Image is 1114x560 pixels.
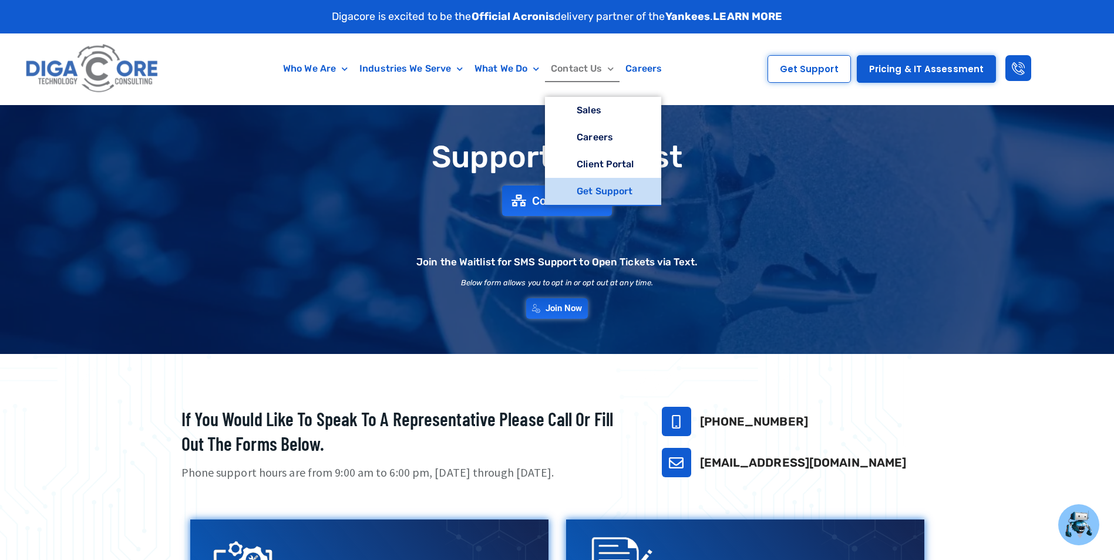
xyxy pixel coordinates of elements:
a: Contact Us [545,55,620,82]
span: Get Support [780,65,839,73]
a: Get Support [545,178,661,205]
img: Digacore logo 1 [22,39,163,99]
ul: Contact Us [545,97,661,206]
span: Connect Now [532,195,603,207]
p: Phone support hours are from 9:00 am to 6:00 pm, [DATE] through [DATE]. [181,464,632,481]
a: Who We Are [277,55,354,82]
a: Careers [620,55,668,82]
a: [EMAIL_ADDRESS][DOMAIN_NAME] [700,456,907,470]
a: Pricing & IT Assessment [857,55,996,83]
nav: Menu [219,55,726,82]
span: Join Now [546,304,583,313]
strong: Official Acronis [472,10,555,23]
strong: Yankees [665,10,711,23]
a: Industries We Serve [354,55,469,82]
span: Pricing & IT Assessment [869,65,984,73]
h2: Join the Waitlist for SMS Support to Open Tickets via Text. [416,257,698,267]
a: support@digacore.com [662,448,691,477]
a: Join Now [526,298,588,319]
a: What We Do [469,55,545,82]
a: Get Support [768,55,851,83]
a: LEARN MORE [713,10,782,23]
a: Client Portal [545,151,661,178]
h2: Below form allows you to opt in or opt out at any time. [461,279,654,286]
a: 732-646-5725 [662,407,691,436]
a: Sales [545,97,661,124]
p: Digacore is excited to be the delivery partner of the . [332,9,783,25]
h1: Support Request [152,140,962,174]
a: Careers [545,124,661,151]
h2: If you would like to speak to a representative please call or fill out the forms below. [181,407,632,456]
a: [PHONE_NUMBER] [700,414,808,429]
a: Connect Now [502,185,612,216]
